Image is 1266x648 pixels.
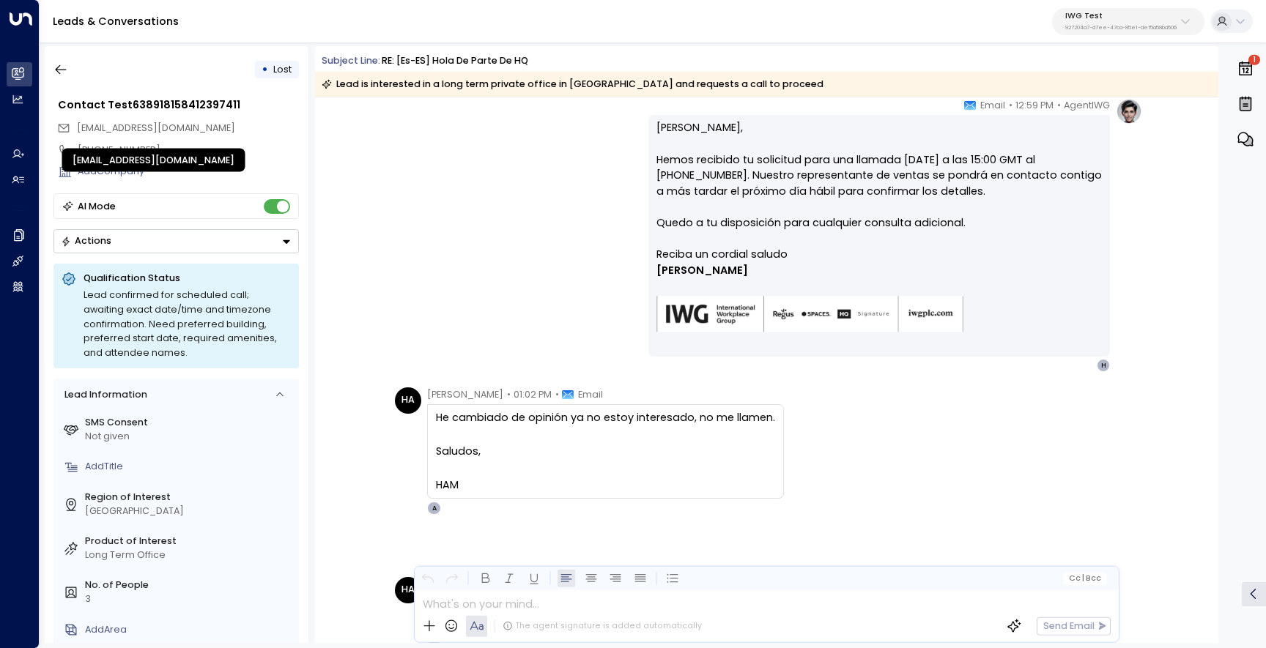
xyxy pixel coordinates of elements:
button: 1 [1233,53,1258,85]
img: profile-logo.png [1116,98,1142,124]
div: Signature [656,247,1102,351]
div: The agent signature is added automatically [503,620,702,632]
div: HA [395,577,421,603]
span: AgentIWG [1064,98,1110,113]
button: Undo [418,570,437,588]
div: • [262,58,268,81]
span: • [1009,98,1013,113]
label: Product of Interest [85,535,294,548]
span: | [1082,574,1084,583]
div: He cambiado de opinión ya no estoy interesado, no me llamen. [436,410,775,426]
span: Reciba un cordial saludo [656,247,788,263]
button: IWG Test927204a7-d7ee-47ca-85e1-def5a58ba506 [1052,8,1204,35]
p: [PERSON_NAME], Hemos recibido tu solicitud para una llamada [DATE] a las 15:00 GMT al [PHONE_NUMB... [656,120,1102,247]
label: Region of Interest [85,491,294,504]
a: Leads & Conversations [53,14,179,29]
div: HAM [436,477,775,494]
span: • [1057,98,1061,113]
span: Lost [273,63,292,75]
span: [PERSON_NAME] [427,387,503,402]
div: 3 [85,592,294,606]
span: • [555,387,559,402]
span: Email [578,387,603,402]
div: Long Term Office [85,548,294,562]
span: Contact.Test638918158412397411@mailinator.com [77,122,235,135]
p: IWG Test [1065,12,1177,21]
div: [GEOGRAPHIC_DATA] [85,504,294,518]
span: 12:59 PM [1015,98,1054,113]
div: RE: [es-ES] Hola de parte de HQ [382,54,528,68]
span: 1 [1248,55,1260,65]
span: Subject Line: [322,54,380,67]
div: Lead Information [59,388,147,402]
div: HA [395,387,421,414]
div: AI Mode [78,199,116,214]
span: Cc Bcc [1068,574,1101,583]
button: Redo [443,570,462,588]
label: SMS Consent [85,416,294,430]
label: No. of People [85,578,294,592]
button: Actions [53,229,299,253]
span: [EMAIL_ADDRESS][DOMAIN_NAME] [77,122,235,134]
span: • [507,387,511,402]
span: [PERSON_NAME] [656,263,748,279]
div: A [427,502,440,515]
p: 927204a7-d7ee-47ca-85e1-def5a58ba506 [1065,25,1177,31]
p: Qualification Status [84,272,291,285]
button: Cc|Bcc [1063,572,1106,584]
div: Contact Test638918158412397411 [58,97,299,113]
div: Not given [85,430,294,444]
div: Saludos, [436,444,775,460]
span: Email [980,98,1005,113]
div: Actions [61,235,111,247]
div: H [1097,359,1110,372]
div: AddArea [85,623,294,637]
span: 01:02 PM [514,387,552,402]
div: [EMAIL_ADDRESS][DOMAIN_NAME] [62,148,245,171]
div: Lead is interested in a long term private office in [GEOGRAPHIC_DATA] and requests a call to proceed [322,77,823,92]
img: AIorK4zU2Kz5WUNqa9ifSKC9jFH1hjwenjvh85X70KBOPduETvkeZu4OqG8oPuqbwvp3xfXcMQJCRtwYb-SG [656,296,964,333]
div: Button group with a nested menu [53,229,299,253]
div: AddTitle [85,460,294,474]
div: Lead confirmed for scheduled call; awaiting exact date/time and timezone confirmation. Need prefe... [84,288,291,360]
